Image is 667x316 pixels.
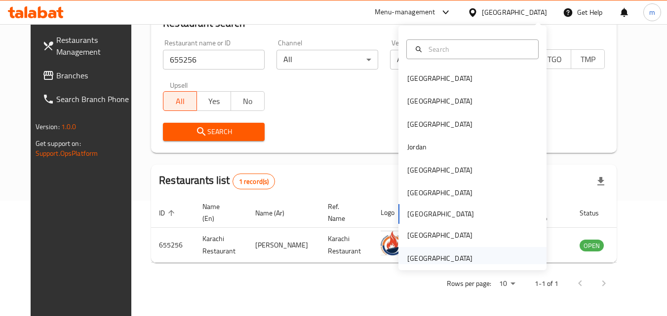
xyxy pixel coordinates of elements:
span: Name (En) [202,201,235,224]
div: Rows per page: [495,277,519,291]
label: Upsell [170,81,188,88]
td: [PERSON_NAME] [247,228,320,263]
input: Search [425,44,532,55]
div: [GEOGRAPHIC_DATA] [407,119,472,130]
div: [GEOGRAPHIC_DATA] [407,187,472,198]
span: ID [159,207,178,219]
div: [GEOGRAPHIC_DATA] [407,253,472,264]
div: [GEOGRAPHIC_DATA] [407,73,472,84]
div: [GEOGRAPHIC_DATA] [482,7,547,18]
a: Support.OpsPlatform [36,147,98,160]
span: Search Branch Phone [56,93,134,105]
span: Status [580,207,612,219]
th: Logo [373,198,417,228]
a: Restaurants Management [35,28,142,64]
div: All [276,50,378,70]
input: Search for restaurant name or ID.. [163,50,265,70]
div: Export file [589,170,613,193]
span: Name (Ar) [255,207,297,219]
span: TMP [575,52,601,67]
button: No [231,91,265,111]
span: 1.0.0 [61,120,77,133]
button: Yes [196,91,231,111]
span: All [167,94,193,108]
span: OPEN [580,240,604,251]
button: TMP [571,49,605,69]
div: [GEOGRAPHIC_DATA] [407,165,472,176]
table: enhanced table [151,198,658,263]
div: Jordan [407,141,427,152]
p: Rows per page: [447,278,491,290]
button: Search [163,123,265,141]
span: Branches [56,70,134,81]
h2: Restaurant search [163,16,605,31]
span: No [235,94,261,108]
span: m [649,7,655,18]
button: All [163,91,197,111]
span: Yes [201,94,227,108]
td: 655256 [151,228,195,263]
p: 1-1 of 1 [535,278,558,290]
td: Karachi Restaurant [320,228,373,263]
div: All [390,50,492,70]
span: Restaurants Management [56,34,134,58]
span: Ref. Name [328,201,361,224]
div: Menu-management [375,6,435,18]
span: TGO [542,52,567,67]
span: 1 record(s) [233,177,275,186]
div: [GEOGRAPHIC_DATA] [407,96,472,106]
span: Version: [36,120,60,133]
a: Branches [35,64,142,87]
a: Search Branch Phone [35,87,142,111]
button: TGO [537,49,571,69]
h2: Restaurants list [159,173,275,189]
span: Get support on: [36,137,81,150]
img: Karachi Restaurant [381,231,405,255]
span: Search [171,126,257,138]
td: Karachi Restaurant [195,228,247,263]
div: [GEOGRAPHIC_DATA] [407,230,472,241]
div: Total records count [233,174,275,189]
